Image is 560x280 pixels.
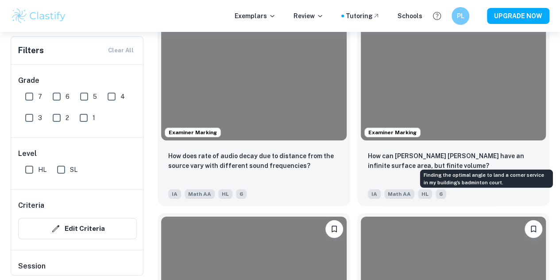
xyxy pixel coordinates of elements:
[325,220,343,238] button: Bookmark
[368,189,381,199] span: IA
[93,92,97,101] span: 5
[236,189,247,199] span: 6
[365,128,420,136] span: Examiner Marking
[487,8,549,24] button: UPGRADE NOW
[235,11,276,21] p: Exemplars
[120,92,125,101] span: 4
[185,189,215,199] span: Math AA
[456,11,466,21] h6: PL
[18,200,44,211] h6: Criteria
[18,218,137,239] button: Edit Criteria
[436,189,446,199] span: 6
[429,8,444,23] button: Help and Feedback
[70,165,77,175] span: SL
[18,261,137,279] h6: Session
[93,113,95,123] span: 1
[38,165,46,175] span: HL
[168,189,181,199] span: IA
[18,148,137,159] h6: Level
[384,189,414,199] span: Math AA
[66,113,69,123] span: 2
[11,7,67,25] img: Clastify logo
[525,220,542,238] button: Bookmark
[18,75,137,86] h6: Grade
[294,11,324,21] p: Review
[38,92,42,101] span: 7
[398,11,422,21] a: Schools
[418,189,432,199] span: HL
[168,151,340,171] p: How does rate of audio decay due to distance from the source vary with different sound frequencies?
[18,44,44,57] h6: Filters
[368,151,539,171] p: How can Gabriel's Horn have an infinite surface area, but finite volume?
[66,92,70,101] span: 6
[452,7,469,25] button: PL
[346,11,380,21] a: Tutoring
[165,128,220,136] span: Examiner Marking
[38,113,42,123] span: 3
[420,170,553,188] div: Finding the optimal angle to land a corner service in my building’s badminton court.
[218,189,232,199] span: HL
